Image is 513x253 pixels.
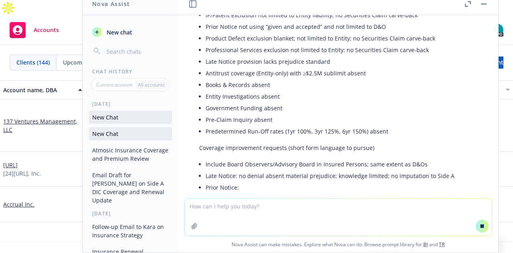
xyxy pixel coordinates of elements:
li: Product Defect exclusion blanket; not limited to Entity; no Securities Claim carve‑back [206,32,477,44]
button: Email Draft for [PERSON_NAME] on Side A DIC Coverage and Renewal Update [89,168,172,207]
a: BI [423,241,428,248]
li: Antitrust coverage (Entity‑only) with ≥$2.5M sublimit absent [206,67,477,79]
span: Clients (144) [16,58,50,67]
span: Upcoming renewals (75) [63,58,128,67]
button: New Chat [89,111,172,124]
li: Late Notice provision lacks prejudice standard [206,56,477,67]
li: Predetermined Run‑Off rates (1yr 100%, 3yr 125%, 6yr 150%) absent [206,125,477,137]
li: Prior Notice not using “given and accepted” and not limited to D&O [206,21,477,32]
button: Atmosic Insurance Coverage and Premium Review [89,144,172,165]
a: 137 Ventures Management, LLC [3,117,82,134]
a: Accounts [6,19,62,41]
li: Late Notice: no denial absent material prejudice; knowledge limited; no imputation to Side A [206,170,477,182]
li: Professional Services exclusion not limited to Entity; no Securities Claim carve‑back [206,44,477,56]
div: [DATE] [83,210,178,217]
li: Government Funding absent [206,102,477,114]
li: Pre‑Claim Inquiry absent [206,114,477,125]
li: Include Board Observers/Advisory Board in Insured Persons; same extent as D&Os [206,158,477,170]
p: Current account [96,81,132,88]
input: Search chats [105,46,169,57]
p: Coverage improvement requests (short form language to pursue) [199,144,477,152]
button: Follow-up Email to Kara on Insurance Strategy [89,220,172,242]
a: TR [439,241,445,248]
span: Nova Assist can make mistakes. Explore what Nova can do: Browse prompt library for and [182,236,495,253]
li: IP/Patent exclusion not limited to Entity liability; no Securities Claim carve‑back [206,9,477,21]
div: Chat History [83,68,178,75]
div: [DATE] [83,101,178,107]
a: Accrual Inc. [3,200,34,208]
span: New chat [105,28,132,36]
span: [24][URL], Inc. [3,169,41,178]
a: [URL] [3,161,18,169]
p: All accounts [138,81,165,88]
div: Account name, DBA [3,86,73,94]
button: New chat [89,25,172,39]
span: Accounts [34,27,59,33]
li: Books & Records absent [206,79,477,91]
li: Entity Investigations absent [206,91,477,102]
li: Prior Notice: [206,182,477,193]
button: New Chat [89,127,172,140]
